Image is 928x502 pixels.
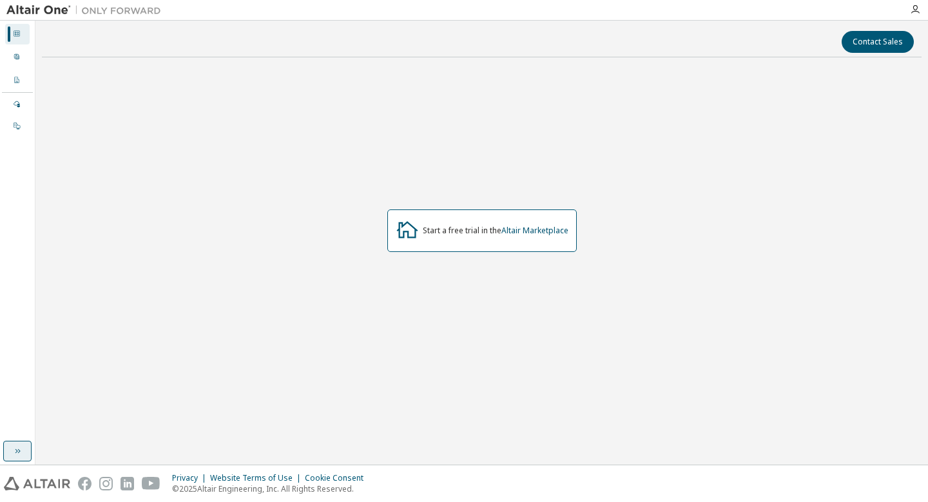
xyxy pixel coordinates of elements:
img: linkedin.svg [121,477,134,490]
div: Privacy [172,473,210,483]
div: Website Terms of Use [210,473,305,483]
button: Contact Sales [842,31,914,53]
a: Altair Marketplace [501,225,568,236]
div: Dashboard [5,24,30,44]
img: instagram.svg [99,477,113,490]
div: On Prem [5,116,30,137]
div: Start a free trial in the [423,226,568,236]
img: facebook.svg [78,477,92,490]
div: User Profile [5,47,30,68]
img: youtube.svg [142,477,160,490]
div: Cookie Consent [305,473,371,483]
img: Altair One [6,4,168,17]
div: Managed [5,94,30,115]
img: altair_logo.svg [4,477,70,490]
div: Company Profile [5,70,30,91]
p: © 2025 Altair Engineering, Inc. All Rights Reserved. [172,483,371,494]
